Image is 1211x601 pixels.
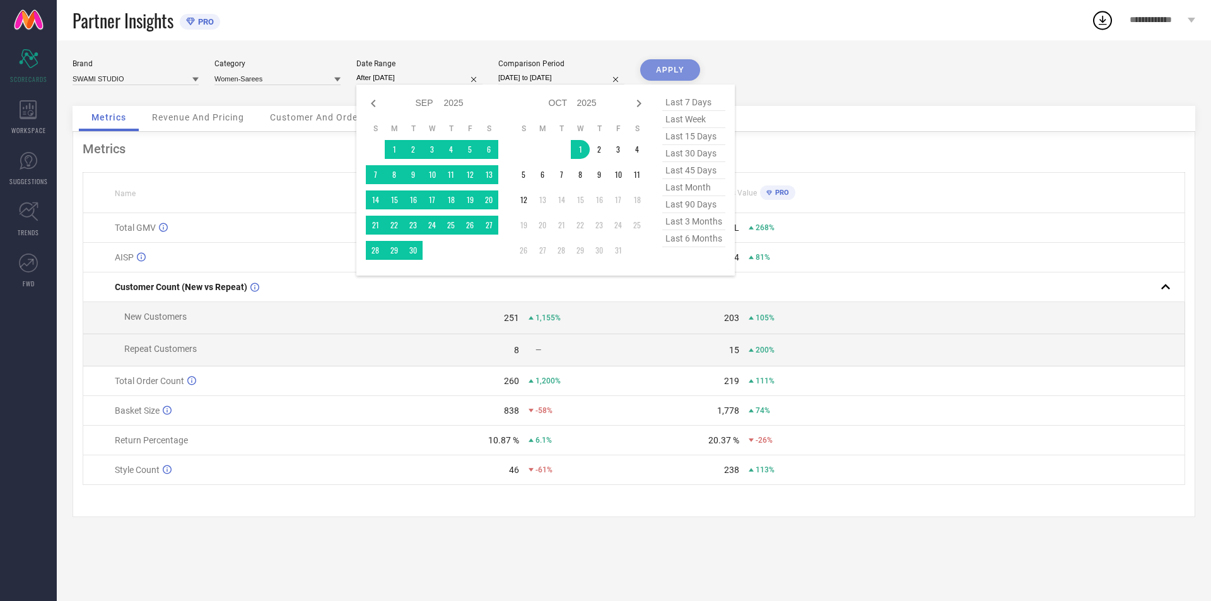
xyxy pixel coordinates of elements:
[590,241,609,260] td: Thu Oct 30 2025
[356,71,483,85] input: Select date range
[609,190,628,209] td: Fri Oct 17 2025
[552,216,571,235] td: Tue Oct 21 2025
[366,241,385,260] td: Sun Sep 28 2025
[423,140,442,159] td: Wed Sep 03 2025
[504,376,519,386] div: 260
[756,406,770,415] span: 74%
[571,140,590,159] td: Wed Oct 01 2025
[115,189,136,198] span: Name
[724,313,739,323] div: 203
[356,59,483,68] div: Date Range
[460,216,479,235] td: Fri Sep 26 2025
[10,74,47,84] span: SCORECARDS
[571,241,590,260] td: Wed Oct 29 2025
[571,216,590,235] td: Wed Oct 22 2025
[91,112,126,122] span: Metrics
[533,190,552,209] td: Mon Oct 13 2025
[609,216,628,235] td: Fri Oct 24 2025
[479,140,498,159] td: Sat Sep 06 2025
[385,124,404,134] th: Monday
[18,228,39,237] span: TRENDS
[423,190,442,209] td: Wed Sep 17 2025
[124,312,187,322] span: New Customers
[662,179,725,196] span: last month
[590,124,609,134] th: Thursday
[442,140,460,159] td: Thu Sep 04 2025
[662,111,725,128] span: last week
[115,435,188,445] span: Return Percentage
[590,165,609,184] td: Thu Oct 09 2025
[535,406,553,415] span: -58%
[498,71,624,85] input: Select comparison period
[504,313,519,323] div: 251
[756,436,773,445] span: -26%
[552,190,571,209] td: Tue Oct 14 2025
[609,140,628,159] td: Fri Oct 03 2025
[11,125,46,135] span: WORKSPACE
[404,216,423,235] td: Tue Sep 23 2025
[479,190,498,209] td: Sat Sep 20 2025
[514,165,533,184] td: Sun Oct 05 2025
[73,59,199,68] div: Brand
[662,230,725,247] span: last 6 months
[460,190,479,209] td: Fri Sep 19 2025
[115,376,184,386] span: Total Order Count
[628,190,646,209] td: Sat Oct 18 2025
[404,241,423,260] td: Tue Sep 30 2025
[535,346,541,354] span: —
[442,124,460,134] th: Thursday
[270,112,366,122] span: Customer And Orders
[404,165,423,184] td: Tue Sep 09 2025
[366,190,385,209] td: Sun Sep 14 2025
[756,346,775,354] span: 200%
[535,436,552,445] span: 6.1%
[628,140,646,159] td: Sat Oct 04 2025
[772,189,789,197] span: PRO
[124,344,197,354] span: Repeat Customers
[552,165,571,184] td: Tue Oct 07 2025
[717,406,739,416] div: 1,778
[479,124,498,134] th: Saturday
[23,279,35,288] span: FWD
[195,17,214,26] span: PRO
[504,406,519,416] div: 838
[552,241,571,260] td: Tue Oct 28 2025
[533,216,552,235] td: Mon Oct 20 2025
[609,165,628,184] td: Fri Oct 10 2025
[628,165,646,184] td: Sat Oct 11 2025
[571,165,590,184] td: Wed Oct 08 2025
[509,465,519,475] div: 46
[366,216,385,235] td: Sun Sep 21 2025
[514,216,533,235] td: Sun Oct 19 2025
[385,140,404,159] td: Mon Sep 01 2025
[571,190,590,209] td: Wed Oct 15 2025
[535,313,561,322] span: 1,155%
[756,376,775,385] span: 111%
[404,190,423,209] td: Tue Sep 16 2025
[423,216,442,235] td: Wed Sep 24 2025
[83,141,1185,156] div: Metrics
[756,253,770,262] span: 81%
[533,124,552,134] th: Monday
[628,124,646,134] th: Saturday
[724,376,739,386] div: 219
[366,165,385,184] td: Sun Sep 07 2025
[115,252,134,262] span: AISP
[115,223,156,233] span: Total GMV
[152,112,244,122] span: Revenue And Pricing
[609,124,628,134] th: Friday
[631,96,646,111] div: Next month
[590,216,609,235] td: Thu Oct 23 2025
[662,162,725,179] span: last 45 days
[514,124,533,134] th: Sunday
[385,165,404,184] td: Mon Sep 08 2025
[514,345,519,355] div: 8
[460,140,479,159] td: Fri Sep 05 2025
[385,190,404,209] td: Mon Sep 15 2025
[115,465,160,475] span: Style Count
[385,241,404,260] td: Mon Sep 29 2025
[571,124,590,134] th: Wednesday
[662,213,725,230] span: last 3 months
[662,145,725,162] span: last 30 days
[609,241,628,260] td: Fri Oct 31 2025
